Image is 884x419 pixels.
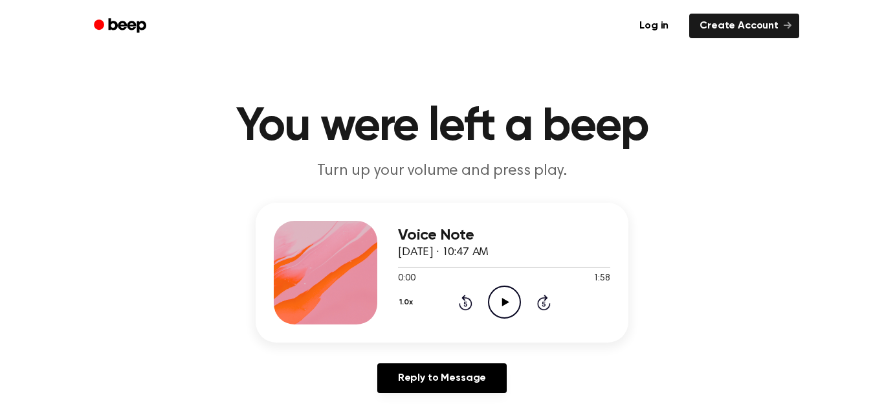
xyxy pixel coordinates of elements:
[689,14,799,38] a: Create Account
[626,11,681,41] a: Log in
[398,247,489,258] span: [DATE] · 10:47 AM
[398,291,417,313] button: 1.0x
[85,14,158,39] a: Beep
[398,227,610,244] h3: Voice Note
[398,272,415,286] span: 0:00
[193,161,691,182] p: Turn up your volume and press play.
[593,272,610,286] span: 1:58
[111,104,773,150] h1: You were left a beep
[377,363,507,393] a: Reply to Message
